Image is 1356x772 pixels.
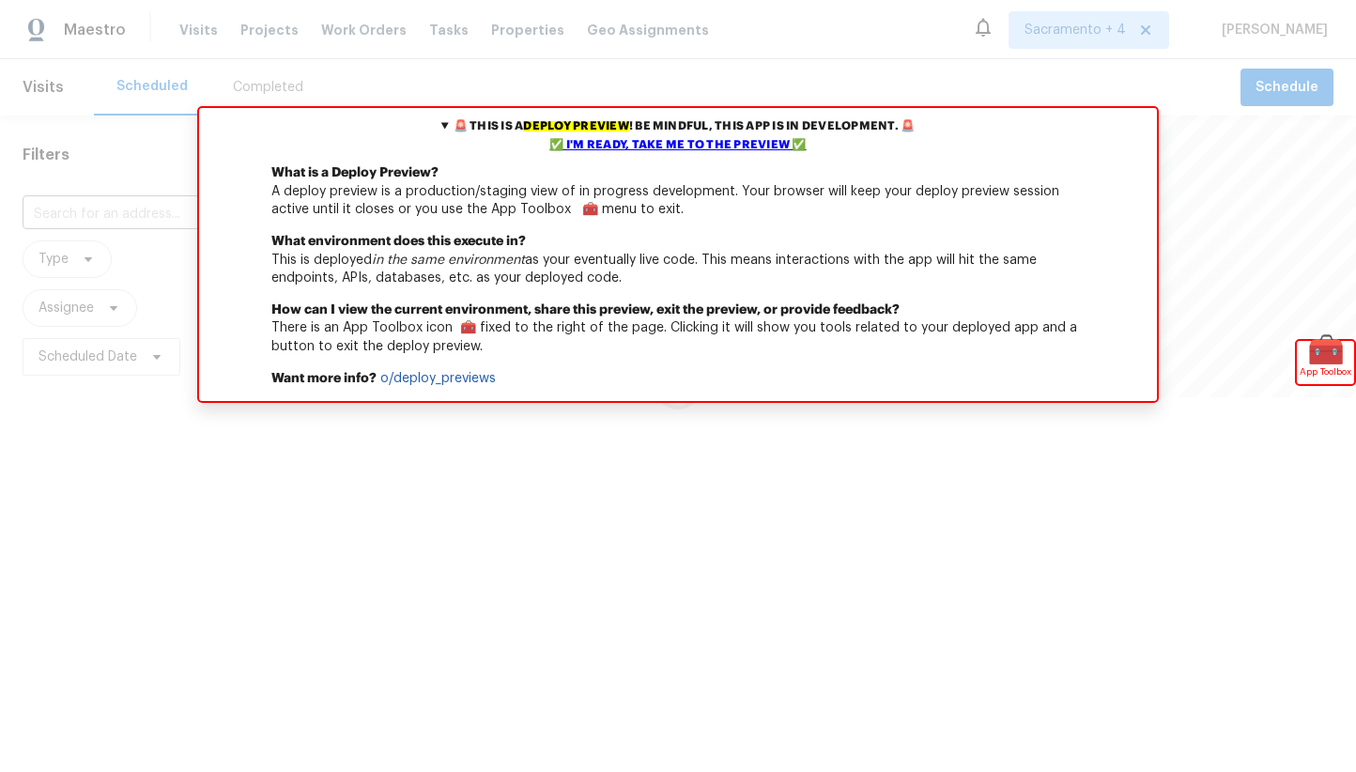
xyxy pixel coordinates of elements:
a: o/deploy_previews [380,372,496,385]
mark: deploy preview [523,121,628,131]
b: What environment does this execute in? [271,235,526,248]
p: This is deployed as your eventually live code. This means interactions with the app will hit the ... [199,233,1157,301]
div: 🧰App Toolbox [1297,341,1354,384]
p: There is an App Toolbox icon 🧰 fixed to the right of the page. Clicking it will show you tools re... [199,301,1157,370]
b: Want more info? [271,372,377,385]
div: ✅ I'm ready, take me to the preview ✅ [204,136,1152,155]
span: App Toolbox [1300,363,1351,381]
p: A deploy preview is a production/staging view of in progress development. Your browser will keep ... [199,164,1157,233]
b: How can I view the current environment, share this preview, exit the preview, or provide feedback? [271,303,900,317]
summary: 🚨 This is adeploy preview! Be mindful, this app is in development. 🚨✅ I'm ready, take me to the p... [199,108,1157,164]
em: in the same environment [372,254,525,267]
span: 🧰 [1297,341,1354,360]
b: What is a Deploy Preview? [271,166,439,179]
